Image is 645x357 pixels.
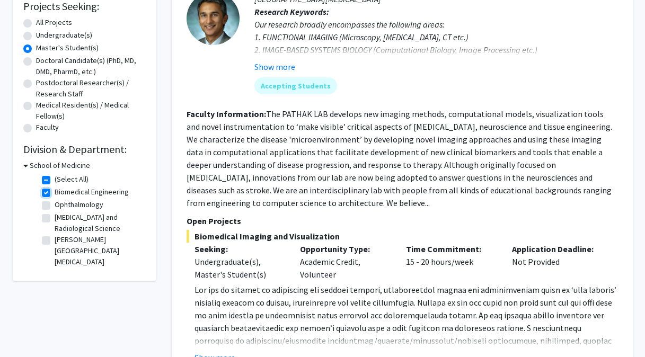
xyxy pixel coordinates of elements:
[55,212,143,234] label: [MEDICAL_DATA] and Radiological Science
[55,199,103,210] label: Ophthalmology
[55,174,89,185] label: (Select All)
[254,18,618,82] div: Our research broadly encompasses the following areas: 1. FUNCTIONAL IMAGING (Microscopy, [MEDICAL...
[398,243,504,281] div: 15 - 20 hours/week
[254,60,295,73] button: Show more
[36,30,92,41] label: Undergraduate(s)
[36,100,145,122] label: Medical Resident(s) / Medical Fellow(s)
[36,122,59,133] label: Faculty
[504,243,610,281] div: Not Provided
[30,160,90,171] h3: School of Medicine
[187,230,618,243] span: Biomedical Imaging and Visualization
[8,309,45,349] iframe: Chat
[23,143,145,156] h2: Division & Department:
[512,243,602,255] p: Application Deadline:
[36,17,72,28] label: All Projects
[406,243,496,255] p: Time Commitment:
[36,77,145,100] label: Postdoctoral Researcher(s) / Research Staff
[36,55,145,77] label: Doctoral Candidate(s) (PhD, MD, DMD, PharmD, etc.)
[254,77,337,94] mat-chip: Accepting Students
[292,243,398,281] div: Academic Credit, Volunteer
[195,243,285,255] p: Seeking:
[187,109,266,119] b: Faculty Information:
[254,6,329,17] b: Research Keywords:
[55,234,143,267] label: [PERSON_NAME][GEOGRAPHIC_DATA][MEDICAL_DATA]
[187,109,612,208] fg-read-more: The PATHAK LAB develops new imaging methods, computational models, visualization tools and novel ...
[300,243,390,255] p: Opportunity Type:
[36,42,99,53] label: Master's Student(s)
[55,186,129,198] label: Biomedical Engineering
[195,255,285,281] div: Undergraduate(s), Master's Student(s)
[187,215,618,227] p: Open Projects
